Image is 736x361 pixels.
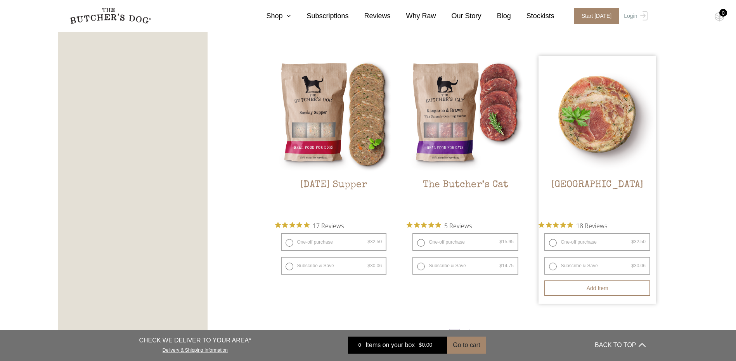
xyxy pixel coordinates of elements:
[631,239,646,244] bdi: 32.50
[460,329,469,342] a: Page 2
[139,336,251,345] p: CHECK WE DELIVER TO YOUR AREA*
[367,263,370,268] span: $
[367,239,382,244] bdi: 32.50
[539,220,607,231] button: Rated 4.9 out of 5 stars from 18 reviews. Jump to reviews.
[275,179,393,216] h2: [DATE] Supper
[419,342,422,348] span: $
[354,341,365,349] div: 0
[447,337,486,354] button: Go to cart
[444,220,472,231] span: 5 Reviews
[291,11,348,21] a: Subscriptions
[450,329,459,342] span: Page 1
[595,336,645,354] button: BACK TO TOP
[481,11,511,21] a: Blog
[349,11,391,21] a: Reviews
[544,233,650,251] label: One-off purchase
[539,56,656,216] a: [GEOGRAPHIC_DATA]
[367,239,370,244] span: $
[412,257,518,275] label: Subscribe & Save
[631,263,634,268] span: $
[407,179,524,216] h2: The Butcher’s Cat
[715,12,724,22] img: TBD_Cart-Empty.png
[511,11,554,21] a: Stockists
[391,11,436,21] a: Why Raw
[348,337,447,354] a: 0 Items on your box $0.00
[436,11,481,21] a: Our Story
[365,340,415,350] span: Items on your box
[544,280,650,296] button: Add item
[275,56,393,173] img: Sunday Supper
[631,239,634,244] span: $
[622,8,647,24] a: Login
[251,11,291,21] a: Shop
[313,220,344,231] span: 17 Reviews
[407,56,524,216] a: The Butcher’s CatThe Butcher’s Cat
[275,220,344,231] button: Rated 4.9 out of 5 stars from 17 reviews. Jump to reviews.
[499,239,502,244] span: $
[631,263,646,268] bdi: 30.06
[412,233,518,251] label: One-off purchase
[566,8,622,24] a: Start [DATE]
[367,263,382,268] bdi: 30.06
[576,220,607,231] span: 18 Reviews
[407,220,472,231] button: Rated 5 out of 5 stars from 5 reviews. Jump to reviews.
[407,56,524,173] img: The Butcher’s Cat
[539,179,656,216] h2: [GEOGRAPHIC_DATA]
[281,233,387,251] label: One-off purchase
[574,8,620,24] span: Start [DATE]
[719,9,727,17] div: 0
[499,239,514,244] bdi: 15.95
[499,263,514,268] bdi: 14.75
[544,257,650,275] label: Subscribe & Save
[281,257,387,275] label: Subscribe & Save
[469,329,482,342] a: →
[419,342,432,348] bdi: 0.00
[499,263,502,268] span: $
[275,56,393,216] a: Sunday Supper[DATE] Supper
[163,346,228,353] a: Delivery & Shipping Information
